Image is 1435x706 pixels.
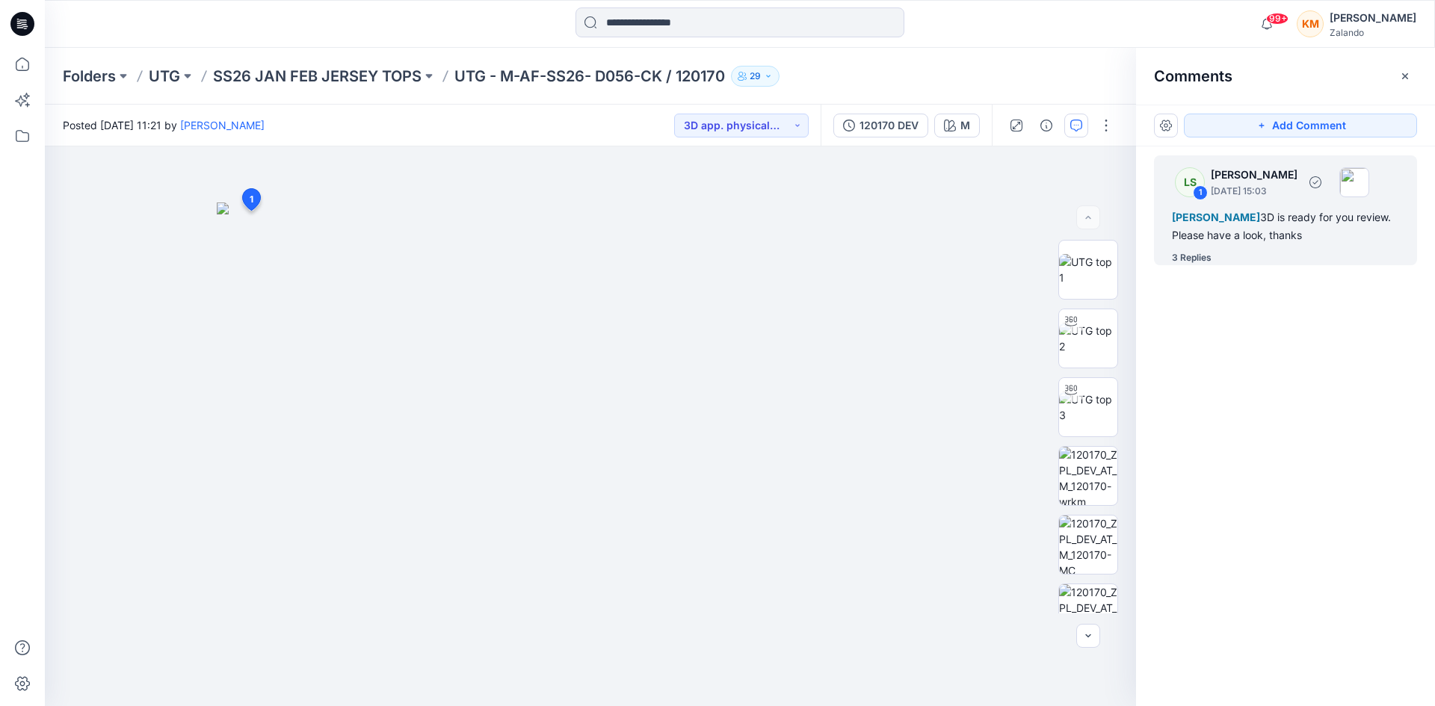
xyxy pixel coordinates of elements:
[1059,584,1117,642] img: 120170_ZPL_DEV_AT_M_120170-patterns
[1172,250,1212,265] div: 3 Replies
[1059,323,1117,354] img: UTG top 2
[1059,447,1117,505] img: 120170_ZPL_DEV_AT_M_120170-wrkm
[1184,114,1417,137] button: Add Comment
[860,117,919,134] div: 120170 DEV
[454,66,725,87] p: UTG - M-AF-SS26- D056-CK / 120170
[1059,391,1117,423] img: UTG top 3
[1059,254,1117,285] img: UTG top 1
[1154,67,1232,85] h2: Comments
[1211,166,1297,184] p: [PERSON_NAME]
[1034,114,1058,137] button: Details
[1175,167,1205,197] div: LS
[1330,27,1416,38] div: Zalando
[960,117,970,134] div: M
[833,114,928,137] button: 120170 DEV
[149,66,180,87] a: UTG
[750,68,761,84] p: 29
[1211,184,1297,199] p: [DATE] 15:03
[63,117,265,133] span: Posted [DATE] 11:21 by
[180,119,265,131] a: [PERSON_NAME]
[213,66,422,87] a: SS26 JAN FEB JERSEY TOPS
[1172,208,1399,244] div: 3D is ready for you review. Please have a look, thanks
[1297,10,1324,37] div: KM
[1266,13,1289,25] span: 99+
[1059,515,1117,574] img: 120170_ZPL_DEV_AT_M_120170-MC
[63,66,116,87] a: Folders
[1193,185,1208,200] div: 1
[1330,9,1416,27] div: [PERSON_NAME]
[1172,211,1260,223] span: [PERSON_NAME]
[731,66,780,87] button: 29
[934,114,980,137] button: M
